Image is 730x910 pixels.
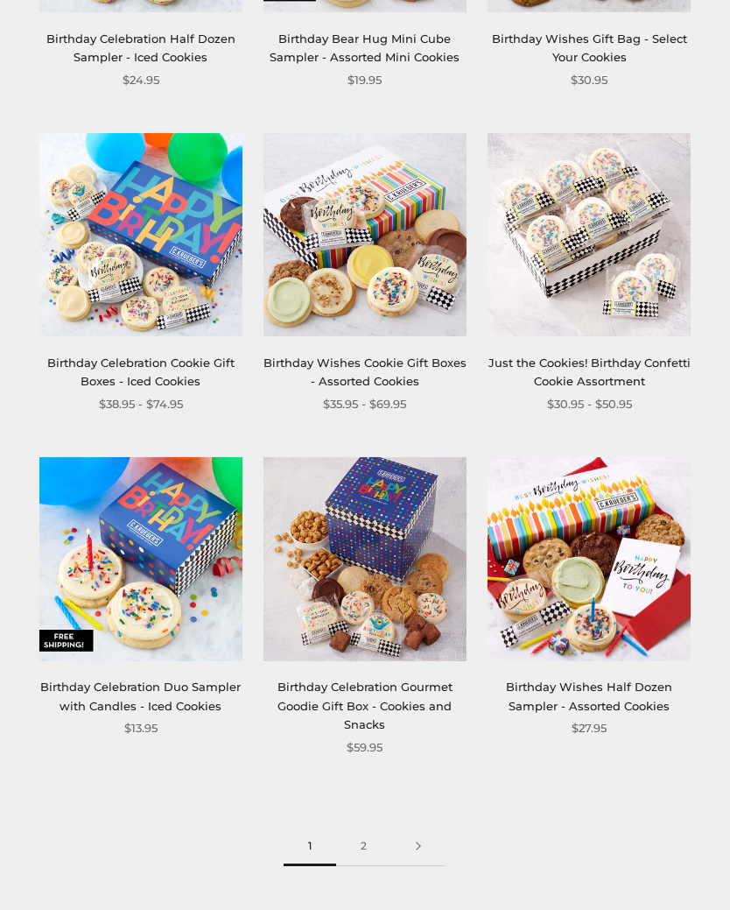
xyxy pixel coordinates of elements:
[488,133,691,336] img: Just the Cookies! Birthday Confetti Cookie Assortment
[39,457,242,660] img: Birthday Celebration Duo Sampler with Candles - Iced Cookies
[492,32,687,64] a: Birthday Wishes Gift Bag - Select Your Cookies
[506,680,672,712] a: Birthday Wishes Half Dozen Sampler - Assorted Cookies
[124,719,158,737] span: $13.95
[263,356,467,388] a: Birthday Wishes Cookie Gift Boxes - Assorted Cookies
[488,457,691,660] img: Birthday Wishes Half Dozen Sampler - Assorted Cookies
[277,680,453,731] a: Birthday Celebration Gourmet Goodie Gift Box - Cookies and Snacks
[571,71,607,89] span: $30.95
[123,71,159,89] span: $24.95
[488,356,691,388] a: Just the Cookies! Birthday Confetti Cookie Assortment
[46,32,235,64] a: Birthday Celebration Half Dozen Sampler - Iced Cookies
[14,843,181,896] iframe: Sign Up via Text for Offers
[39,133,242,336] img: Birthday Celebration Cookie Gift Boxes - Iced Cookies
[572,719,607,737] span: $27.95
[336,827,391,866] a: 2
[99,395,183,413] span: $38.95 - $74.95
[270,32,460,64] a: Birthday Bear Hug Mini Cube Sampler - Assorted Mini Cookies
[284,827,336,866] span: 1
[547,395,632,413] span: $30.95 - $50.95
[347,71,382,89] span: $19.95
[263,457,467,660] img: Birthday Celebration Gourmet Goodie Gift Box - Cookies and Snacks
[47,356,235,388] a: Birthday Celebration Cookie Gift Boxes - Iced Cookies
[391,827,446,866] a: Next page
[40,680,241,712] a: Birthday Celebration Duo Sampler with Candles - Iced Cookies
[323,395,406,413] span: $35.95 - $69.95
[263,133,467,336] img: Birthday Wishes Cookie Gift Boxes - Assorted Cookies
[347,738,383,757] span: $59.95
